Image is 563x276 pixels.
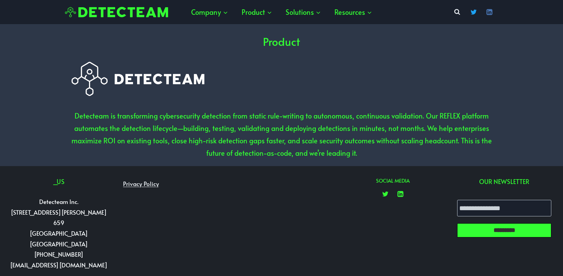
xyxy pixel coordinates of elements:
[451,6,463,18] button: View Search Form
[328,2,379,22] a: Resources
[279,2,328,22] a: Solutions
[53,177,57,186] span: _
[263,33,300,50] h1: Product
[454,177,555,186] h6: OUR NEWSLETTER
[394,187,407,201] a: Linkedin
[467,5,481,19] a: Twitter
[235,2,279,22] a: Product
[191,6,228,18] span: Company
[120,177,162,191] a: Privacy Policy
[68,110,495,159] p: Detecteam is transforming cybersecurity detection from static rule-writing to autonomous, continu...
[286,6,321,18] span: Solutions
[8,196,109,270] p: Detecteam Inc. [STREET_ADDRESS][PERSON_NAME] 659 [GEOGRAPHIC_DATA] [GEOGRAPHIC_DATA] [PHONE_NUMBE...
[334,6,372,18] span: Resources
[65,7,168,18] img: Detecteam
[120,177,221,191] nav: Footer
[378,187,392,201] a: Twitter
[457,200,551,216] input: Email Address *
[242,6,272,18] span: Product
[184,2,379,22] nav: Primary
[342,177,443,185] h2: SOCIAL MEDIA
[184,2,235,22] a: Company
[483,5,496,19] a: Linkedin
[8,177,109,186] h6: US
